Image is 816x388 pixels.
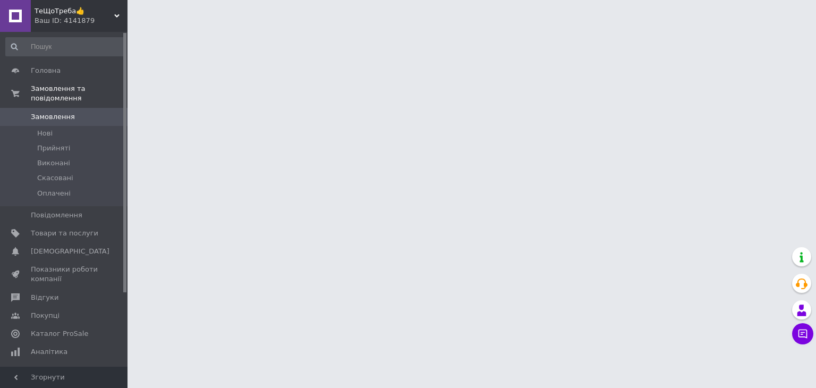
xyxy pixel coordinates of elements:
span: Показники роботи компанії [31,265,98,284]
button: Чат з покупцем [792,323,813,344]
span: Товари та послуги [31,229,98,238]
span: Нові [37,129,53,138]
span: Каталог ProSale [31,329,88,339]
span: Головна [31,66,61,75]
span: Покупці [31,311,59,320]
span: Скасовані [37,173,73,183]
span: Виконані [37,158,70,168]
span: Замовлення [31,112,75,122]
span: Управління сайтом [31,365,98,384]
span: [DEMOGRAPHIC_DATA] [31,247,109,256]
span: Повідомлення [31,210,82,220]
span: Оплачені [37,189,71,198]
span: ТеЩоТреба👍 [35,6,114,16]
input: Пошук [5,37,125,56]
span: Аналітика [31,347,67,357]
span: Відгуки [31,293,58,302]
span: Замовлення та повідомлення [31,84,127,103]
span: Прийняті [37,144,70,153]
div: Ваш ID: 4141879 [35,16,127,26]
